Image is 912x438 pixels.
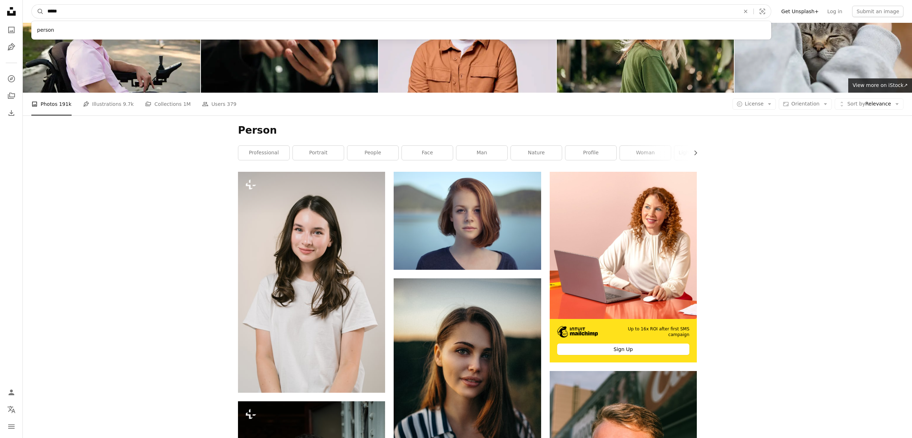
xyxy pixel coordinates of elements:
[732,98,776,110] button: License
[394,172,541,270] img: shallow focus photography of woman outdoor during day
[823,6,846,17] a: Log in
[847,101,865,107] span: Sort by
[779,98,832,110] button: Orientation
[83,93,134,115] a: Illustrations 9.7k
[456,146,507,160] a: man
[608,326,689,338] span: Up to 16x ROI after first SMS campaign
[674,146,725,160] a: lightroom preset
[848,78,912,93] a: View more on iStock↗
[738,5,753,18] button: Clear
[4,385,19,400] a: Log in / Sign up
[394,217,541,224] a: shallow focus photography of woman outdoor during day
[745,101,764,107] span: License
[4,106,19,120] a: Download History
[183,100,191,108] span: 1M
[557,326,598,337] img: file-1690386555781-336d1949dad1image
[238,146,289,160] a: professional
[620,146,671,160] a: woman
[565,146,616,160] a: profile
[227,100,237,108] span: 379
[754,5,771,18] button: Visual search
[853,82,908,88] span: View more on iStock ↗
[32,5,44,18] button: Search Unsplash
[550,172,697,362] a: Up to 16x ROI after first SMS campaignSign Up
[4,23,19,37] a: Photos
[202,93,236,115] a: Users 379
[145,93,191,115] a: Collections 1M
[31,4,771,19] form: Find visuals sitewide
[4,4,19,20] a: Home — Unsplash
[550,172,697,319] img: file-1722962837469-d5d3a3dee0c7image
[511,146,562,160] a: nature
[293,146,344,160] a: portrait
[689,146,697,160] button: scroll list to the right
[847,101,891,108] span: Relevance
[557,344,689,355] div: Sign Up
[238,172,385,393] img: a young girl with long hair wearing a white t - shirt
[4,72,19,86] a: Explore
[4,89,19,103] a: Collections
[394,385,541,392] a: smiling woman wearing white and black pinstriped collared top
[347,146,398,160] a: people
[852,6,903,17] button: Submit an image
[238,124,697,137] h1: Person
[835,98,903,110] button: Sort byRelevance
[4,402,19,417] button: Language
[791,101,819,107] span: Orientation
[123,100,134,108] span: 9.7k
[402,146,453,160] a: face
[31,24,771,37] div: person
[4,419,19,434] button: Menu
[777,6,823,17] a: Get Unsplash+
[238,279,385,285] a: a young girl with long hair wearing a white t - shirt
[4,40,19,54] a: Illustrations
